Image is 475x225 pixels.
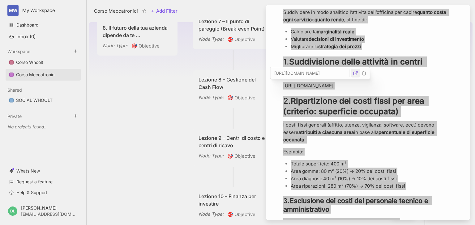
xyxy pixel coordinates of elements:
[298,129,354,135] strong: attribuiti a ciascuna area
[283,9,453,23] p: Suddividere in modo analitico l’attività dell’officina per capire e , al fine di:
[309,36,364,42] strong: decisioni di investimento
[283,96,426,116] strong: Ripartizione dei costi fissi per area (criterio: superficie occupata)
[291,35,453,43] p: Valutare
[291,160,453,168] p: Totale superficie: 400 m²
[283,57,425,77] strong: Suddivisione delle attività in centri (esempi tipici):
[283,96,453,116] h2: 2.
[318,44,361,49] strong: strategia dei prezzi
[272,69,350,77] input: https://example.com
[283,197,430,213] strong: Esclusione dei costi del personale tecnico e amministrativo
[291,182,453,190] p: Area riparazioni: 280 m² (70%) → 70% dei costi fissi
[283,121,453,144] p: I costi fissi generali (affitto, utenze, vigilanza, software, ecc.) devono essere in base alla .
[291,43,453,50] p: Migliorare la
[315,17,344,23] strong: quanto rende
[283,83,333,89] a: [URL][DOMAIN_NAME]
[283,148,453,156] p: Esempio:
[291,168,453,175] p: Area gomme: 80 m² (20%) → 20% dei costi fissi
[283,56,453,77] h2: 1.
[283,9,447,23] strong: quanto costa ogni servizio
[291,28,453,35] p: Calcolare la
[317,29,354,35] strong: marginalità reale
[283,129,436,143] strong: percentuale di superficie occupata
[291,175,453,182] p: Area diagnosi: 40 m² (10%) → 10% dei costi fissi
[283,196,453,214] h3: 3.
